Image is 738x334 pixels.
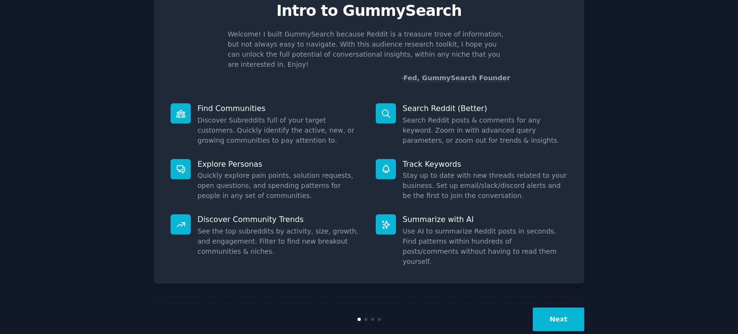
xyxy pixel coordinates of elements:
button: Next [533,308,584,331]
p: Explore Personas [197,159,362,169]
dd: Use AI to summarize Reddit posts in seconds. Find patterns within hundreds of posts/comments with... [403,226,567,267]
p: Search Reddit (Better) [403,103,567,113]
a: Fed, GummySearch Founder [403,74,510,82]
p: Intro to GummySearch [164,2,574,19]
dd: Quickly explore pain points, solution requests, open questions, and spending patterns for people ... [197,171,362,201]
p: Find Communities [197,103,362,113]
div: - [401,73,510,83]
p: Summarize with AI [403,214,567,224]
dd: See the top subreddits by activity, size, growth, and engagement. Filter to find new breakout com... [197,226,362,257]
p: Welcome! I built GummySearch because Reddit is a treasure trove of information, but not always ea... [228,29,510,70]
dd: Search Reddit posts & comments for any keyword. Zoom in with advanced query parameters, or zoom o... [403,115,567,146]
p: Track Keywords [403,159,567,169]
dd: Stay up to date with new threads related to your business. Set up email/slack/discord alerts and ... [403,171,567,201]
dd: Discover Subreddits full of your target customers. Quickly identify the active, new, or growing c... [197,115,362,146]
p: Discover Community Trends [197,214,362,224]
